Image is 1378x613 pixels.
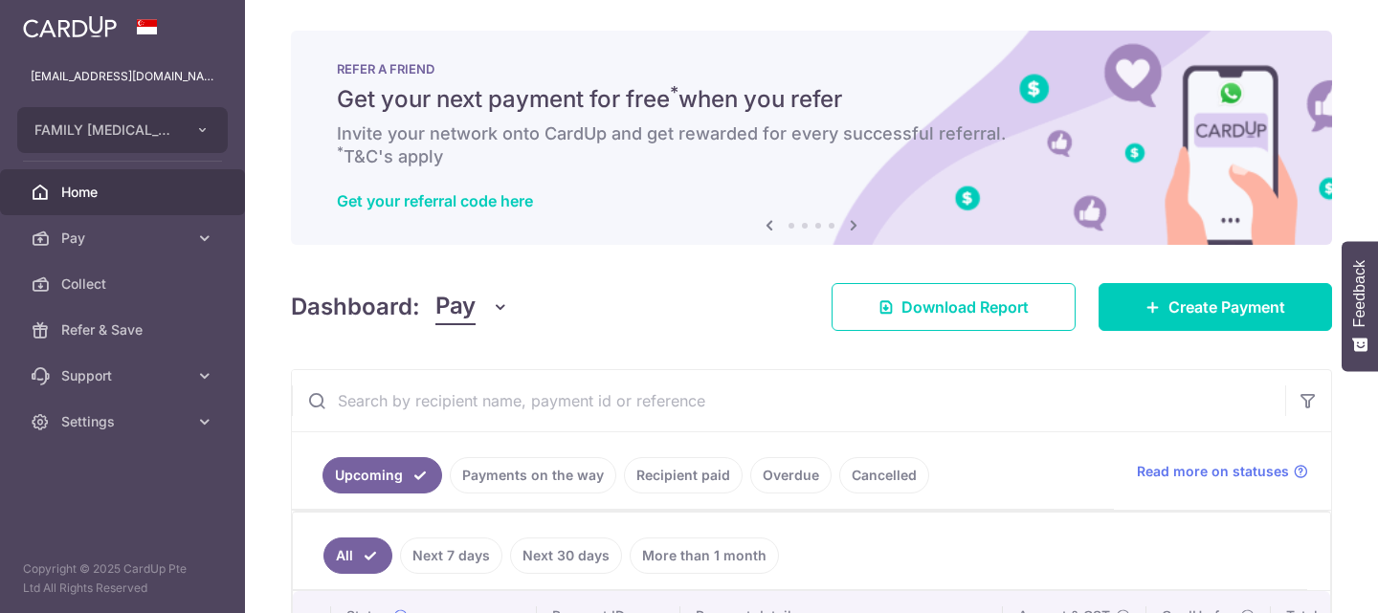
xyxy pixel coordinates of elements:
[291,290,420,324] h4: Dashboard:
[1099,283,1332,331] a: Create Payment
[1137,462,1308,481] a: Read more on statuses
[839,457,929,493] a: Cancelled
[34,120,176,140] span: FAMILY [MEDICAL_DATA] CENTRE PTE. LTD.
[322,457,442,493] a: Upcoming
[337,84,1286,115] h5: Get your next payment for free when you refer
[337,61,1286,77] p: REFER A FRIEND
[400,537,502,574] a: Next 7 days
[17,107,228,153] button: FAMILY [MEDICAL_DATA] CENTRE PTE. LTD.
[435,289,509,325] button: Pay
[61,412,188,431] span: Settings
[1351,260,1368,327] span: Feedback
[323,537,392,574] a: All
[1342,241,1378,371] button: Feedback - Show survey
[832,283,1076,331] a: Download Report
[61,229,188,248] span: Pay
[31,67,214,86] p: [EMAIL_ADDRESS][DOMAIN_NAME]
[61,183,188,202] span: Home
[337,122,1286,168] h6: Invite your network onto CardUp and get rewarded for every successful referral. T&C's apply
[624,457,743,493] a: Recipient paid
[61,274,188,294] span: Collect
[1137,462,1289,481] span: Read more on statuses
[510,537,622,574] a: Next 30 days
[291,31,1332,245] img: RAF banner
[23,15,117,38] img: CardUp
[435,289,476,325] span: Pay
[450,457,616,493] a: Payments on the way
[61,366,188,385] span: Support
[1168,296,1285,318] span: Create Payment
[61,320,188,339] span: Refer & Save
[337,191,533,210] a: Get your referral code here
[1256,556,1359,603] iframe: Opens a widget where you can find more information
[750,457,832,493] a: Overdue
[630,537,779,574] a: More than 1 month
[901,296,1029,318] span: Download Report
[292,370,1285,431] input: Search by recipient name, payment id or reference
